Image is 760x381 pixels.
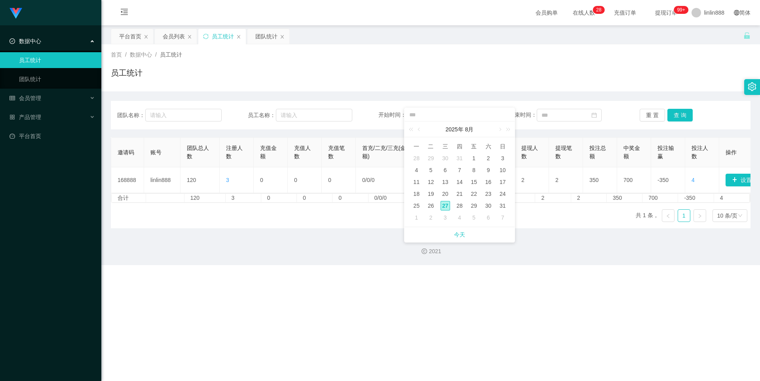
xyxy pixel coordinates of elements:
[438,140,452,152] th: 周三
[452,176,467,188] td: 2025年8月14日
[455,154,464,163] div: 31
[678,194,714,202] td: -350
[130,51,152,58] span: 数据中心
[496,140,510,152] th: 周日
[412,165,421,175] div: 4
[454,227,465,242] a: 今天
[455,165,464,175] div: 7
[424,212,438,224] td: 2025年9月2日
[424,200,438,212] td: 2025年8月26日
[498,165,507,175] div: 10
[481,176,495,188] td: 2025年8月16日
[496,200,510,212] td: 2025年8月31日
[445,121,464,137] a: 2025年
[119,29,141,44] div: 平台首页
[607,194,642,202] td: 350
[589,145,606,159] span: 投注总额
[717,210,737,222] div: 10 条/页
[369,194,434,202] td: 0/0/0
[322,167,356,193] td: 0
[569,10,599,15] span: 在线人数
[481,143,495,150] span: 六
[617,167,651,193] td: 700
[662,209,674,222] li: 上一页
[484,213,493,222] div: 6
[261,194,297,202] td: 0
[9,114,41,120] span: 产品管理
[187,34,192,39] i: 图标: close
[203,34,209,39] i: 图标: sync
[187,145,209,159] span: 团队总人数
[9,8,22,19] img: logo.9652507e.png
[455,213,464,222] div: 4
[145,109,222,121] input: 请输入
[734,10,739,15] i: 图标: global
[424,176,438,188] td: 2025年8月12日
[467,164,481,176] td: 2025年8月8日
[409,140,424,152] th: 周一
[738,213,743,219] i: 图标: down
[276,109,352,121] input: 请输入
[438,164,452,176] td: 2025年8月6日
[455,201,464,210] div: 28
[426,201,435,210] div: 26
[521,145,538,159] span: 提现人数
[484,177,493,187] div: 16
[438,143,452,150] span: 三
[651,167,685,193] td: -350
[667,109,693,121] button: 查 询
[743,32,750,39] i: 图标: unlock
[452,152,467,164] td: 2025年7月31日
[125,51,127,58] span: /
[424,188,438,200] td: 2025年8月19日
[678,209,690,222] li: 1
[426,213,435,222] div: 2
[288,167,322,193] td: 0
[481,152,495,164] td: 2025年8月2日
[236,34,241,39] i: 图标: close
[438,188,452,200] td: 2025年8月20日
[469,189,479,199] div: 22
[714,194,750,202] td: 4
[297,194,332,202] td: 0
[180,167,220,193] td: 120
[452,212,467,224] td: 2025年9月4日
[469,213,479,222] div: 5
[118,149,134,155] span: 邀请码
[549,167,583,193] td: 2
[467,200,481,212] td: 2025年8月29日
[412,189,421,199] div: 18
[496,152,510,164] td: 2025年8月3日
[111,0,138,26] i: 图标: menu-fold
[678,210,690,222] a: 1
[424,140,438,152] th: 周二
[599,6,602,14] p: 8
[481,188,495,200] td: 2025年8月23日
[748,82,756,91] i: 图标: setting
[509,112,537,118] span: 结束时间：
[467,212,481,224] td: 2025年9月5日
[623,145,640,159] span: 中奖金额
[362,145,406,159] span: 首充/二充/三充(金额)
[441,189,450,199] div: 20
[112,194,146,202] td: 合计
[409,152,424,164] td: 2025年7月28日
[726,149,737,155] span: 操作
[438,212,452,224] td: 2025年9月3日
[636,209,659,222] li: 共 1 条，
[583,167,617,193] td: 350
[467,140,481,152] th: 周五
[441,213,450,222] div: 3
[467,188,481,200] td: 2025年8月22日
[502,121,512,137] a: 下一年 (Control键加右方向键)
[692,177,695,183] span: 4
[9,114,15,120] i: 图标: appstore-o
[9,38,15,44] i: 图标: check-circle-o
[555,145,572,159] span: 提现笔数
[484,154,493,163] div: 2
[9,38,41,44] span: 数据中心
[294,145,311,159] span: 充值人数
[438,200,452,212] td: 2025年8月27日
[438,152,452,164] td: 2025年7月30日
[498,201,507,210] div: 31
